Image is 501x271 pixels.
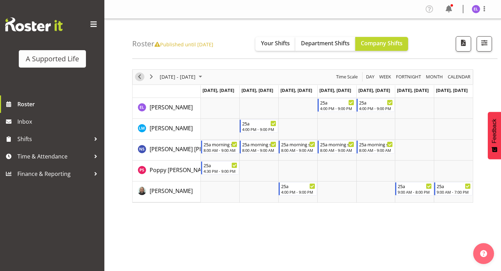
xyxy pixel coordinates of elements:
[281,183,315,189] div: 25a
[488,112,501,159] button: Feedback - Show survey
[359,106,393,111] div: 4:00 PM - 9:00 PM
[436,87,468,93] span: [DATE], [DATE]
[159,72,196,81] span: [DATE] - [DATE]
[318,140,356,154] div: Nicola Sian Frater"s event - 25a morning supports Begin From Thursday, October 16, 2025 at 8:00:0...
[201,140,239,154] div: Nicola Sian Frater"s event - 25a morning supports Begin From Monday, October 13, 2025 at 8:00:00 ...
[242,141,276,148] div: 25a morning supports
[159,72,205,81] button: October 2025
[26,54,79,64] div: A Supported Life
[154,41,213,48] span: Published until [DATE]
[261,39,290,47] span: Your Shifts
[301,39,350,47] span: Department Shifts
[281,141,315,148] div: 25a morning supports
[133,119,201,140] td: Lauren Moult resource
[133,181,201,202] td: Tim Siaki resource
[437,183,471,189] div: 25a
[395,72,422,81] span: Fortnight
[320,106,354,111] div: 4:00 PM - 9:00 PM
[204,168,238,174] div: 4:30 PM - 9:00 PM
[359,141,393,148] div: 25a morning supports
[359,147,393,153] div: 8:00 AM - 9:00 AM
[320,99,354,106] div: 25a
[491,119,498,143] span: Feedback
[447,72,472,81] button: Month
[17,134,90,144] span: Shifts
[242,120,276,127] div: 25a
[150,166,228,174] a: Poppy [PERSON_NAME] Hauiti
[240,140,278,154] div: Nicola Sian Frater"s event - 25a morning supports Begin From Tuesday, October 14, 2025 at 8:00:00...
[395,182,434,195] div: Tim Siaki"s event - 25a Begin From Saturday, October 18, 2025 at 9:00:00 AM GMT+13:00 Ends At Sat...
[150,187,193,195] span: [PERSON_NAME]
[357,99,395,112] div: Elise Loh"s event - 25a Begin From Friday, October 17, 2025 at 4:00:00 PM GMT+13:00 Ends At Frida...
[319,87,351,93] span: [DATE], [DATE]
[361,39,403,47] span: Company Shifts
[279,140,317,154] div: Nicola Sian Frater"s event - 25a morning supports Begin From Wednesday, October 15, 2025 at 8:00:...
[150,187,193,195] a: [PERSON_NAME]
[357,140,395,154] div: Nicola Sian Frater"s event - 25a morning supports Begin From Friday, October 17, 2025 at 8:00:00 ...
[395,72,422,81] button: Fortnight
[150,145,237,153] a: [PERSON_NAME] [PERSON_NAME]
[242,147,276,153] div: 8:00 AM - 9:00 AM
[17,99,101,109] span: Roster
[241,87,273,93] span: [DATE], [DATE]
[202,87,234,93] span: [DATE], [DATE]
[135,72,144,81] button: Previous
[335,72,359,81] button: Time Scale
[255,37,295,51] button: Your Shifts
[204,162,238,169] div: 25a
[365,72,376,81] button: Timeline Day
[157,70,206,84] div: October 13 - 19, 2025
[17,116,101,127] span: Inbox
[434,182,472,195] div: Tim Siaki"s event - 25a Begin From Sunday, October 19, 2025 at 9:00:00 AM GMT+13:00 Ends At Sunda...
[480,250,487,257] img: help-xxl-2.png
[133,98,201,119] td: Elise Loh resource
[134,70,145,84] div: previous period
[145,70,157,84] div: next period
[472,5,480,13] img: elise-loh5844.jpg
[425,72,444,81] span: Month
[281,189,315,195] div: 4:00 PM - 9:00 PM
[17,151,90,162] span: Time & Attendance
[456,36,471,52] button: Download a PDF of the roster according to the set date range.
[5,17,63,31] img: Rosterit website logo
[365,72,375,81] span: Day
[204,147,238,153] div: 8:00 AM - 9:00 AM
[355,37,408,51] button: Company Shifts
[204,141,238,148] div: 25a morning supports
[279,182,317,195] div: Tim Siaki"s event - 25a Begin From Wednesday, October 15, 2025 at 4:00:00 PM GMT+13:00 Ends At We...
[17,169,90,179] span: Finance & Reporting
[150,124,193,132] a: [PERSON_NAME]
[147,72,156,81] button: Next
[281,147,315,153] div: 8:00 AM - 9:00 AM
[133,161,201,181] td: Poppy Spackman Hauiti resource
[398,189,432,195] div: 9:00 AM - 8:00 PM
[398,183,432,189] div: 25a
[447,72,471,81] span: calendar
[437,189,471,195] div: 9:00 AM - 7:00 PM
[477,36,492,52] button: Filter Shifts
[425,72,444,81] button: Timeline Month
[318,99,356,112] div: Elise Loh"s event - 25a Begin From Thursday, October 16, 2025 at 4:00:00 PM GMT+13:00 Ends At Thu...
[320,141,354,148] div: 25a morning supports
[132,69,473,203] div: Timeline Week of October 16, 2025
[378,72,392,81] button: Timeline Week
[358,87,390,93] span: [DATE], [DATE]
[359,99,393,106] div: 25a
[150,103,193,111] a: [PERSON_NAME]
[240,119,278,133] div: Lauren Moult"s event - 25a Begin From Tuesday, October 14, 2025 at 4:00:00 PM GMT+13:00 Ends At T...
[132,40,213,48] h4: Roster
[201,161,239,175] div: Poppy Spackman Hauiti"s event - 25a Begin From Monday, October 13, 2025 at 4:30:00 PM GMT+13:00 E...
[133,140,201,161] td: Nicola Sian Frater resource
[397,87,429,93] span: [DATE], [DATE]
[335,72,358,81] span: Time Scale
[295,37,355,51] button: Department Shifts
[379,72,392,81] span: Week
[242,126,276,132] div: 4:00 PM - 9:00 PM
[201,98,473,202] table: Timeline Week of October 16, 2025
[320,147,354,153] div: 8:00 AM - 9:00 AM
[280,87,312,93] span: [DATE], [DATE]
